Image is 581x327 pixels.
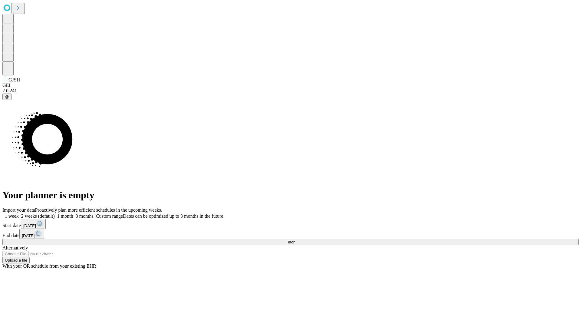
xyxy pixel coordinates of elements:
span: [DATE] [23,223,36,228]
span: 3 months [76,213,94,219]
span: Proactively plan more efficient schedules in the upcoming weeks. [35,207,162,213]
span: GJSH [8,77,20,82]
span: Alternatively [2,245,28,250]
div: End date [2,229,579,239]
button: @ [2,94,11,100]
h1: Your planner is empty [2,190,579,201]
span: Fetch [285,240,295,244]
span: Custom range [96,213,123,219]
span: With your OR schedule from your existing EHR [2,263,96,269]
span: @ [5,94,9,99]
div: Start date [2,219,579,229]
button: [DATE] [21,219,46,229]
span: Dates can be optimized up to 3 months in the future. [123,213,224,219]
button: [DATE] [19,229,44,239]
div: GEI [2,83,579,88]
button: Fetch [2,239,579,245]
button: Upload a file [2,257,30,263]
span: [DATE] [22,233,34,238]
div: 2.0.241 [2,88,579,94]
span: 2 weeks (default) [21,213,55,219]
span: Import your data [2,207,35,213]
span: 1 month [57,213,73,219]
span: 1 week [5,213,19,219]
